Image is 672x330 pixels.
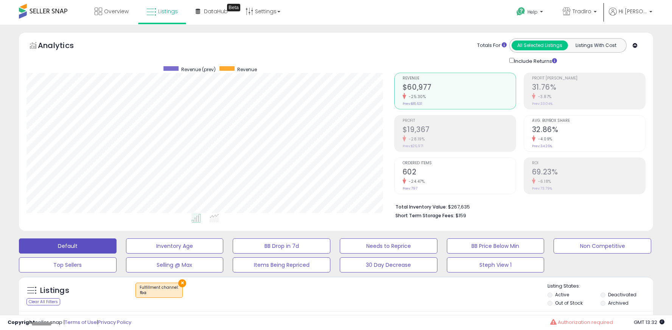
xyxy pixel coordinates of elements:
[555,300,583,306] label: Out of Stock
[403,119,516,123] span: Profit
[19,238,117,254] button: Default
[178,279,186,287] button: ×
[38,40,89,53] h5: Analytics
[608,291,636,298] label: Deactivated
[233,238,330,254] button: BB Drop in 7d
[609,8,652,25] a: Hi [PERSON_NAME]
[126,257,224,272] button: Selling @ Max
[406,136,425,142] small: -28.19%
[395,204,447,210] b: Total Inventory Value:
[406,179,425,184] small: -24.47%
[555,291,569,298] label: Active
[403,161,516,165] span: Ordered Items
[126,238,224,254] button: Inventory Age
[568,40,624,50] button: Listings With Cost
[447,238,544,254] button: BB Price Below Min
[140,290,179,296] div: fba
[204,8,228,15] span: DataHub
[181,66,216,73] span: Revenue (prev)
[532,101,552,106] small: Prev: 33.04%
[26,298,60,305] div: Clear All Filters
[395,212,454,219] b: Short Term Storage Fees:
[532,144,552,148] small: Prev: 34.26%
[634,319,664,326] span: 2025-08-18 13:32 GMT
[340,257,437,272] button: 30 Day Decrease
[8,319,35,326] strong: Copyright
[8,319,131,326] div: seller snap | |
[233,257,330,272] button: Items Being Repriced
[532,168,645,178] h2: 69.23%
[158,8,178,15] span: Listings
[527,9,538,15] span: Help
[227,4,240,11] div: Tooltip anchor
[532,119,645,123] span: Avg. Buybox Share
[532,83,645,93] h2: 31.76%
[532,161,645,165] span: ROI
[532,125,645,135] h2: 32.86%
[535,136,552,142] small: -4.09%
[403,186,417,191] small: Prev: 797
[403,125,516,135] h2: $19,367
[477,42,507,49] div: Totals For
[104,8,129,15] span: Overview
[403,144,423,148] small: Prev: $26,971
[403,101,422,106] small: Prev: $81,631
[40,285,69,296] h5: Listings
[572,8,591,15] span: Tradiro
[406,94,426,100] small: -25.30%
[535,94,552,100] small: -3.87%
[554,238,651,254] button: Non Competitive
[619,8,647,15] span: Hi [PERSON_NAME]
[456,212,466,219] span: $159
[19,257,117,272] button: Top Sellers
[548,283,653,290] p: Listing States:
[403,76,516,81] span: Revenue
[237,66,257,73] span: Revenue
[510,1,551,25] a: Help
[403,168,516,178] h2: 602
[504,56,566,65] div: Include Returns
[516,7,526,16] i: Get Help
[608,300,628,306] label: Archived
[512,40,568,50] button: All Selected Listings
[532,186,552,191] small: Prev: 73.79%
[140,285,179,296] span: Fulfillment channel :
[403,83,516,93] h2: $60,977
[535,179,551,184] small: -6.18%
[340,238,437,254] button: Needs to Reprice
[447,257,544,272] button: Steph View 1
[532,76,645,81] span: Profit [PERSON_NAME]
[395,202,640,211] li: $267,635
